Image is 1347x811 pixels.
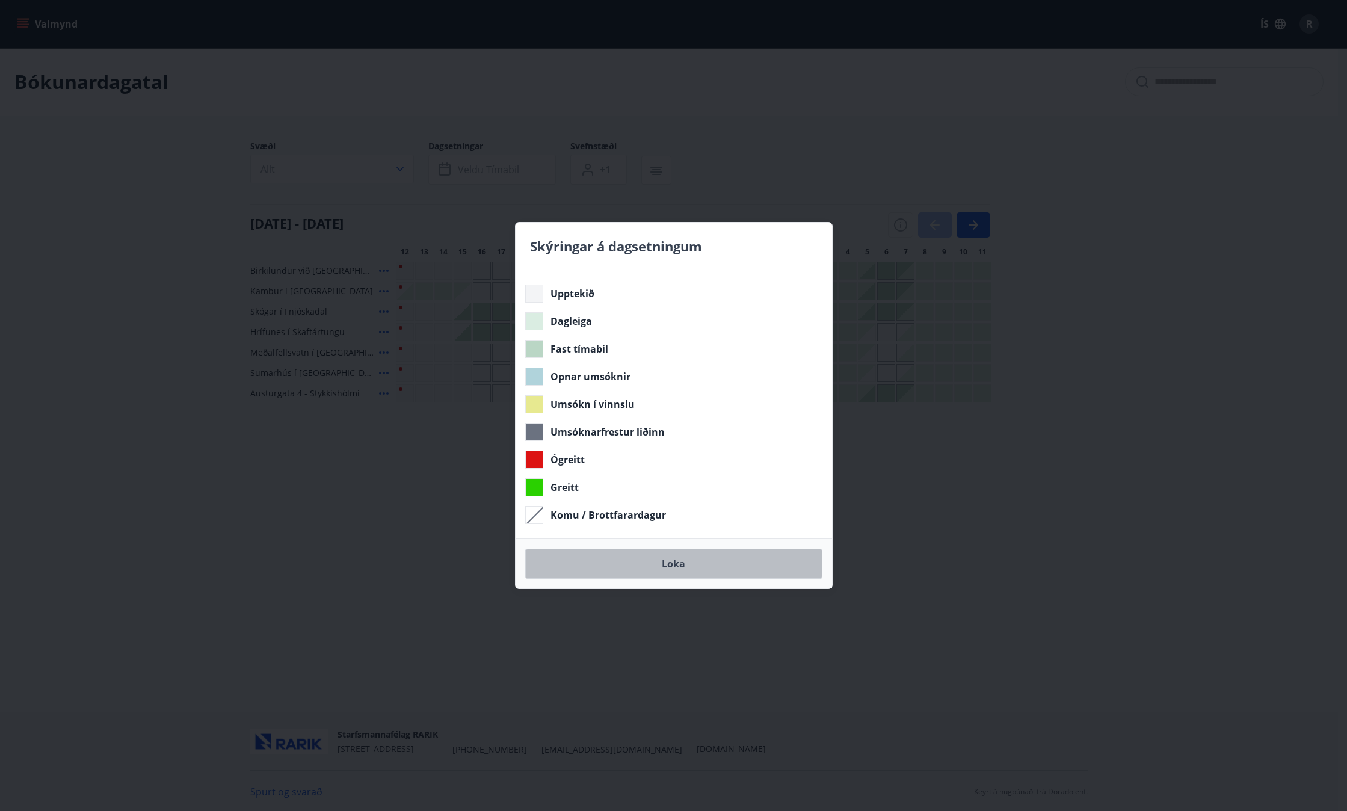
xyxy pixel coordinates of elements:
[550,481,579,494] span: Greitt
[550,370,630,383] span: Opnar umsóknir
[550,287,594,300] span: Upptekið
[525,549,822,579] button: Loka
[550,508,666,522] span: Komu / Brottfarardagur
[550,342,608,356] span: Fast tímabil
[550,425,665,439] span: Umsóknarfrestur liðinn
[550,453,585,466] span: Ógreitt
[550,398,635,411] span: Umsókn í vinnslu
[550,315,592,328] span: Dagleiga
[530,237,818,255] h4: Skýringar á dagsetningum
